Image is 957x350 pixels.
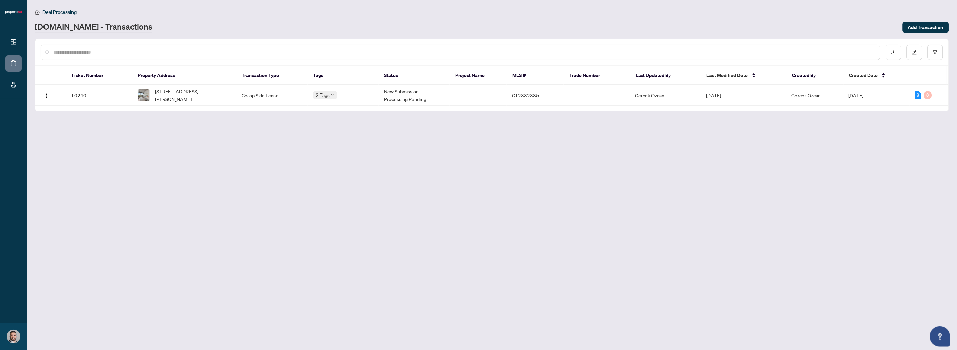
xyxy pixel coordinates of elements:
[316,91,330,99] span: 2 Tags
[907,45,922,60] button: edit
[563,85,630,106] td: -
[903,22,949,33] button: Add Transaction
[35,10,40,15] span: home
[43,93,49,99] img: Logo
[886,45,901,60] button: download
[844,66,910,85] th: Created Date
[331,93,335,97] span: down
[35,21,152,33] a: [DOMAIN_NAME] - Transactions
[912,50,917,55] span: edit
[66,85,132,106] td: 10240
[507,66,564,85] th: MLS #
[450,85,507,106] td: -
[512,92,540,98] span: C12332385
[155,88,231,103] span: [STREET_ADDRESS][PERSON_NAME]
[915,91,921,99] div: 8
[701,66,787,85] th: Last Modified Date
[236,66,308,85] th: Transaction Type
[630,85,701,106] td: Gercek Ozcan
[849,72,878,79] span: Created Date
[7,330,20,343] img: Profile Icon
[924,91,932,99] div: 0
[706,92,721,98] span: [DATE]
[849,92,864,98] span: [DATE]
[379,66,450,85] th: Status
[66,66,132,85] th: Ticket Number
[930,326,950,347] button: Open asap
[138,89,149,101] img: thumbnail-img
[630,66,701,85] th: Last Updated By
[5,10,22,14] img: logo
[308,66,379,85] th: Tags
[891,50,896,55] span: download
[236,85,308,106] td: Co-op Side Lease
[928,45,943,60] button: filter
[792,92,821,98] span: Gercek Ozcan
[379,85,450,106] td: New Submission - Processing Pending
[933,50,938,55] span: filter
[41,90,52,101] button: Logo
[450,66,507,85] th: Project Name
[132,66,236,85] th: Property Address
[908,22,944,33] span: Add Transaction
[564,66,630,85] th: Trade Number
[42,9,77,15] span: Deal Processing
[707,72,748,79] span: Last Modified Date
[787,66,844,85] th: Created By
